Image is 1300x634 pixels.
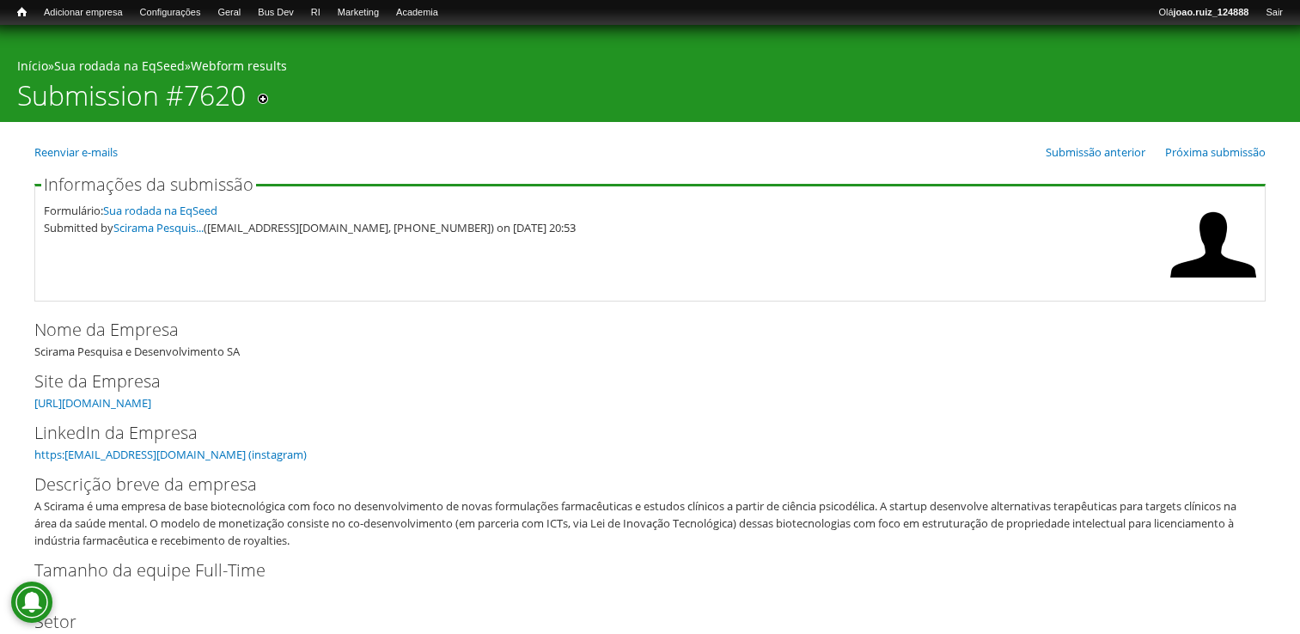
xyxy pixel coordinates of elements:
label: Descrição breve da empresa [34,472,1237,497]
div: Scirama Pesquisa e Desenvolvimento SA [34,317,1266,360]
img: Foto de Scirama Pesquisa e Desenvolvimento SA [1170,202,1256,288]
label: Nome da Empresa [34,317,1237,343]
a: Ver perfil do usuário. [1170,276,1256,291]
a: Submissão anterior [1046,144,1145,160]
a: RI [302,4,329,21]
a: Sua rodada na EqSeed [54,58,185,74]
strong: joao.ruiz_124888 [1174,7,1249,17]
a: Sair [1257,4,1291,21]
a: Scirama Pesquis... [113,220,204,235]
a: Bus Dev [249,4,302,21]
legend: Informações da submissão [41,176,256,193]
a: Configurações [131,4,210,21]
a: Próxima submissão [1165,144,1266,160]
a: Olájoao.ruiz_124888 [1150,4,1257,21]
a: [URL][DOMAIN_NAME] [34,395,151,411]
label: Tamanho da equipe Full-Time [34,558,1237,583]
a: Início [17,58,48,74]
a: https:[EMAIL_ADDRESS][DOMAIN_NAME] (instagram) [34,447,307,462]
a: Adicionar empresa [35,4,131,21]
a: Início [9,4,35,21]
h1: Submission #7620 [17,79,246,122]
div: » » [17,58,1283,79]
div: Formulário: [44,202,1162,219]
div: A Scirama é uma empresa de base biotecnológica com foco no desenvolvimento de novas formulações f... [34,497,1254,549]
div: Submitted by ([EMAIL_ADDRESS][DOMAIN_NAME], [PHONE_NUMBER]) on [DATE] 20:53 [44,219,1162,236]
a: Marketing [329,4,388,21]
span: Início [17,6,27,18]
a: Academia [388,4,447,21]
label: LinkedIn da Empresa [34,420,1237,446]
a: Sua rodada na EqSeed [103,203,217,218]
label: Site da Empresa [34,369,1237,394]
a: Reenviar e-mails [34,144,118,160]
div: 7 [34,558,1266,600]
a: Webform results [191,58,287,74]
a: Geral [209,4,249,21]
